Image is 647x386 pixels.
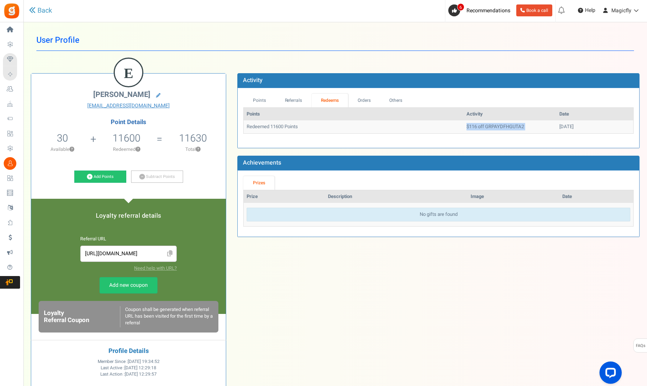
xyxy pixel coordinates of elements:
[39,213,218,219] h5: Loyalty referral details
[575,4,598,16] a: Help
[120,306,213,327] div: Coupon shall be generated when referral URL has been visited for the first time by a referral
[468,190,559,203] th: Image
[3,3,20,19] img: Gratisfaction
[125,371,157,377] span: [DATE] 12:29:57
[348,94,380,107] a: Orders
[100,371,157,377] span: Last Action :
[247,208,630,221] div: No gifts are found
[128,359,160,365] span: [DATE] 19:34:52
[583,7,595,14] span: Help
[635,339,646,353] span: FAQs
[134,265,177,272] a: Need help with URL?
[559,190,633,203] th: Date
[100,277,157,293] a: Add new coupon
[57,131,68,146] span: 30
[244,190,325,203] th: Prize
[448,4,513,16] a: 6 Recommendations
[244,108,463,121] th: Points
[380,94,412,107] a: Others
[556,108,633,121] th: Date
[457,3,464,11] span: 6
[136,147,140,152] button: ?
[35,146,90,153] p: Available
[115,59,142,88] figcaption: E
[124,365,156,371] span: [DATE] 12:29:18
[37,348,220,355] h4: Profile Details
[80,237,177,242] h6: Referral URL
[244,120,463,133] td: Redeemed 11600 Points
[243,76,263,85] b: Activity
[325,190,468,203] th: Description
[98,359,160,365] span: Member Since :
[113,133,140,144] h5: 11600
[131,171,183,183] a: Subtract Points
[556,120,633,133] td: [DATE]
[243,158,281,167] b: Achievements
[93,89,150,100] span: [PERSON_NAME]
[243,176,274,190] a: Prizes
[31,119,226,126] h4: Point Details
[179,133,207,144] h5: 11630
[44,310,120,324] h6: Loyalty Referral Coupon
[164,247,176,260] span: Click to Copy
[69,147,74,152] button: ?
[37,102,220,110] a: [EMAIL_ADDRESS][DOMAIN_NAME]
[101,365,156,371] span: Last Active :
[74,171,126,183] a: Add Points
[312,94,348,107] a: Redeems
[466,7,510,14] span: Recommendations
[196,147,201,152] button: ?
[97,146,156,153] p: Redeemed
[464,120,556,133] td: $116 off GRPAYDFHGUTA2
[516,4,552,16] a: Book a call
[243,94,275,107] a: Points
[275,94,312,107] a: Referrals
[36,30,634,51] h1: User Profile
[611,7,631,14] span: Magicfly
[163,146,222,153] p: Total
[464,108,556,121] th: Activity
